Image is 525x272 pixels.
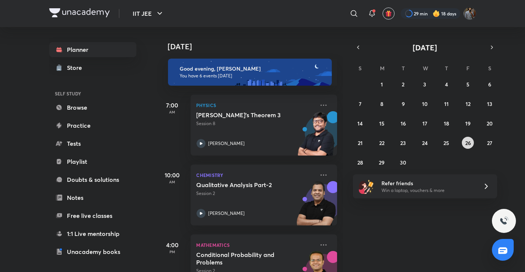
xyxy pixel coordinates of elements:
button: September 28, 2025 [354,156,366,168]
abbr: September 12, 2025 [466,100,471,107]
h5: Qualitative Analysis Part-2 [197,181,290,189]
abbr: September 8, 2025 [380,100,383,107]
abbr: September 10, 2025 [422,100,428,107]
a: Unacademy books [49,244,136,259]
button: September 17, 2025 [419,117,431,129]
abbr: Friday [466,65,469,72]
p: Session 2 [197,190,315,197]
h6: Refer friends [381,179,474,187]
abbr: September 21, 2025 [358,139,363,147]
a: Browse [49,100,136,115]
h6: SELF STUDY [49,87,136,100]
abbr: Wednesday [423,65,428,72]
abbr: September 30, 2025 [400,159,407,166]
button: September 23, 2025 [397,137,409,149]
abbr: September 18, 2025 [444,120,449,127]
button: September 24, 2025 [419,137,431,149]
p: Mathematics [197,240,315,249]
a: Practice [49,118,136,133]
abbr: September 20, 2025 [487,120,493,127]
img: Company Logo [49,8,110,17]
button: IIT JEE [129,6,169,21]
abbr: September 1, 2025 [381,81,383,88]
span: [DATE] [413,42,437,53]
button: September 26, 2025 [462,137,474,149]
abbr: September 16, 2025 [401,120,406,127]
button: September 21, 2025 [354,137,366,149]
button: September 8, 2025 [376,98,388,110]
h5: 4:00 [157,240,188,249]
h5: Conditional Probability and Problems [197,251,290,266]
button: September 15, 2025 [376,117,388,129]
abbr: September 13, 2025 [487,100,492,107]
abbr: September 14, 2025 [357,120,363,127]
p: Chemistry [197,171,315,180]
div: Store [67,63,87,72]
abbr: September 19, 2025 [465,120,471,127]
button: September 1, 2025 [376,78,388,90]
button: September 19, 2025 [462,117,474,129]
h5: Gauss's Theorem 3 [197,111,290,119]
p: Win a laptop, vouchers & more [381,187,474,194]
button: [DATE] [363,42,487,53]
abbr: September 4, 2025 [445,81,448,88]
h5: 10:00 [157,171,188,180]
img: streak [433,10,440,17]
button: September 5, 2025 [462,78,474,90]
abbr: Tuesday [402,65,405,72]
abbr: September 3, 2025 [423,81,426,88]
a: Tests [49,136,136,151]
button: September 13, 2025 [484,98,496,110]
button: September 30, 2025 [397,156,409,168]
img: avatar [385,10,392,17]
button: September 22, 2025 [376,137,388,149]
a: Company Logo [49,8,110,19]
p: PM [157,249,188,254]
button: September 25, 2025 [440,137,452,149]
p: [PERSON_NAME] [209,140,245,147]
button: September 18, 2025 [440,117,452,129]
img: evening [168,59,332,86]
abbr: September 29, 2025 [379,159,384,166]
abbr: September 28, 2025 [357,159,363,166]
abbr: September 9, 2025 [402,100,405,107]
h4: [DATE] [168,42,345,51]
p: [PERSON_NAME] [209,210,245,217]
abbr: September 11, 2025 [444,100,449,107]
img: Shivam Munot [463,7,476,20]
a: Doubts & solutions [49,172,136,187]
abbr: September 26, 2025 [465,139,471,147]
button: September 2, 2025 [397,78,409,90]
img: ttu [499,216,508,225]
button: September 4, 2025 [440,78,452,90]
button: September 12, 2025 [462,98,474,110]
button: September 27, 2025 [484,137,496,149]
abbr: September 2, 2025 [402,81,405,88]
button: September 29, 2025 [376,156,388,168]
abbr: September 15, 2025 [379,120,384,127]
button: September 9, 2025 [397,98,409,110]
h6: Good evening, [PERSON_NAME] [180,65,325,72]
abbr: Thursday [445,65,448,72]
abbr: September 5, 2025 [466,81,469,88]
button: September 6, 2025 [484,78,496,90]
button: September 20, 2025 [484,117,496,129]
a: Playlist [49,154,136,169]
abbr: Sunday [359,65,362,72]
a: Notes [49,190,136,205]
p: AM [157,110,188,114]
button: September 14, 2025 [354,117,366,129]
img: referral [359,179,374,194]
abbr: Monday [380,65,384,72]
abbr: Saturday [488,65,491,72]
a: Store [49,60,136,75]
abbr: September 17, 2025 [422,120,427,127]
abbr: September 24, 2025 [422,139,428,147]
button: September 16, 2025 [397,117,409,129]
button: September 10, 2025 [419,98,431,110]
abbr: September 6, 2025 [488,81,491,88]
a: 1:1 Live mentorship [49,226,136,241]
p: You have 6 events [DATE] [180,73,325,79]
p: AM [157,180,188,184]
p: Physics [197,101,315,110]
